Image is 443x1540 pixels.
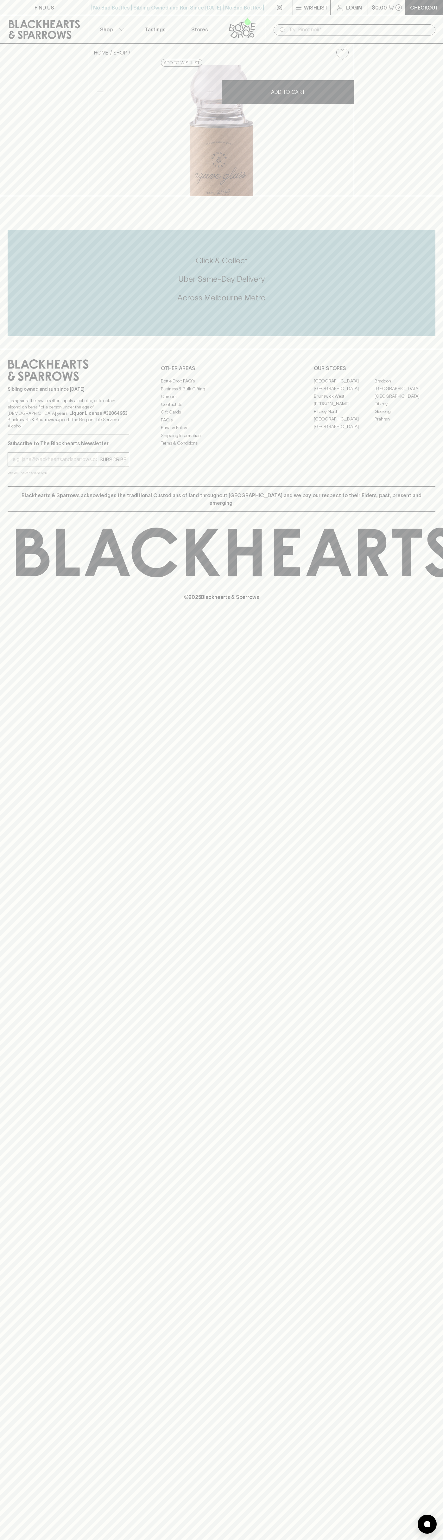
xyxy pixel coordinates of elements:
[161,440,282,447] a: Terms & Conditions
[13,454,97,465] input: e.g. jane@blackheartsandsparrows.com.au
[375,392,435,400] a: [GEOGRAPHIC_DATA]
[100,456,126,463] p: SUBSCRIBE
[161,416,282,424] a: FAQ's
[89,15,133,43] button: Shop
[375,415,435,423] a: Prahran
[100,26,113,33] p: Shop
[314,392,375,400] a: Brunswick West
[375,400,435,407] a: Fitzroy
[8,440,129,447] p: Subscribe to The Blackhearts Newsletter
[161,432,282,439] a: Shipping Information
[161,401,282,408] a: Contact Us
[410,4,439,11] p: Checkout
[271,88,305,96] p: ADD TO CART
[289,25,430,35] input: Try "Pinot noir"
[89,65,354,196] img: 17109.png
[113,50,127,55] a: SHOP
[161,377,282,385] a: Bottle Drop FAQ's
[97,452,129,466] button: SUBSCRIBE
[314,400,375,407] a: [PERSON_NAME]
[177,15,222,43] a: Stores
[161,408,282,416] a: Gift Cards
[8,274,435,284] h5: Uber Same-Day Delivery
[145,26,165,33] p: Tastings
[334,46,351,62] button: Add to wishlist
[8,255,435,266] h5: Click & Collect
[161,364,282,372] p: OTHER AREAS
[424,1521,430,1527] img: bubble-icon
[375,385,435,392] a: [GEOGRAPHIC_DATA]
[375,407,435,415] a: Geelong
[8,386,129,392] p: Sibling owned and run since [DATE]
[191,26,208,33] p: Stores
[8,292,435,303] h5: Across Melbourne Metro
[161,59,202,67] button: Add to wishlist
[8,397,129,429] p: It is against the law to sell or supply alcohol to, or to obtain alcohol on behalf of a person un...
[314,423,375,430] a: [GEOGRAPHIC_DATA]
[314,364,435,372] p: OUR STORES
[133,15,177,43] a: Tastings
[8,470,129,476] p: We will never spam you
[375,377,435,385] a: Braddon
[8,230,435,336] div: Call to action block
[397,6,400,9] p: 0
[314,385,375,392] a: [GEOGRAPHIC_DATA]
[35,4,54,11] p: FIND US
[161,424,282,432] a: Privacy Policy
[314,407,375,415] a: Fitzroy North
[304,4,328,11] p: Wishlist
[314,415,375,423] a: [GEOGRAPHIC_DATA]
[12,491,431,507] p: Blackhearts & Sparrows acknowledges the traditional Custodians of land throughout [GEOGRAPHIC_DAT...
[69,411,128,416] strong: Liquor License #32064953
[222,80,354,104] button: ADD TO CART
[372,4,387,11] p: $0.00
[161,393,282,401] a: Careers
[161,385,282,393] a: Business & Bulk Gifting
[94,50,109,55] a: HOME
[314,377,375,385] a: [GEOGRAPHIC_DATA]
[346,4,362,11] p: Login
